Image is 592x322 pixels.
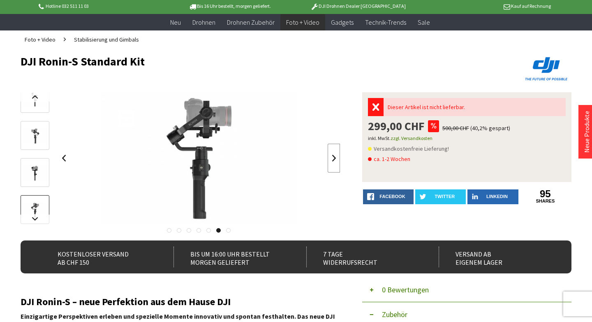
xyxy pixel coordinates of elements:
[325,14,359,31] a: Gadgets
[368,133,566,143] p: inkl. MwSt.
[25,36,55,43] span: Foto + Video
[520,198,571,204] a: shares
[368,120,425,132] span: 299,00 CHF
[363,189,414,204] a: facebook
[280,14,325,31] a: Foto + Video
[583,111,591,153] a: Neue Produkte
[164,14,187,31] a: Neu
[365,18,406,26] span: Technik-Trends
[173,247,290,267] div: Bis um 16:00 Uhr bestellt Morgen geliefert
[187,14,221,31] a: Drohnen
[368,144,449,154] span: Versandkostenfreie Lieferung!
[41,247,158,267] div: Kostenloser Versand ab CHF 150
[418,18,430,26] span: Sale
[470,124,510,132] span: (40,2% gespart)
[21,30,60,49] a: Foto + Video
[170,18,181,26] span: Neu
[359,14,412,31] a: Technik-Trends
[435,194,455,199] span: twitter
[294,1,422,11] p: DJI Drohnen Dealer [GEOGRAPHIC_DATA]
[391,135,432,141] a: zzgl. Versandkosten
[286,18,319,26] span: Foto + Video
[384,98,566,116] div: Dieser Artikel ist nicht lieferbar.
[422,1,550,11] p: Kauf auf Rechnung
[379,194,405,199] span: facebook
[74,36,139,43] span: Stabilisierung und Gimbals
[362,278,571,302] button: 0 Bewertungen
[70,30,143,49] a: Stabilisierung und Gimbals
[486,194,508,199] span: LinkedIn
[331,18,354,26] span: Gadgets
[467,189,518,204] a: LinkedIn
[415,189,466,204] a: twitter
[368,154,410,164] span: ca. 1-2 Wochen
[227,18,275,26] span: Drohnen Zubehör
[165,1,294,11] p: Bis 16 Uhr bestellt, morgen geliefert.
[439,247,555,267] div: Versand ab eigenem Lager
[520,189,571,198] a: 95
[221,14,280,31] a: Drohnen Zubehör
[192,18,215,26] span: Drohnen
[37,1,165,11] p: Hotline 032 511 11 03
[442,124,469,132] span: 500,00 CHF
[21,296,340,307] h2: DJI Ronin-S – neue Perfektion aus dem Hause DJI
[412,14,436,31] a: Sale
[522,55,571,82] img: DJI
[306,247,423,267] div: 7 Tage Widerrufsrecht
[21,55,461,68] h1: DJI Ronin-S Standard Kit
